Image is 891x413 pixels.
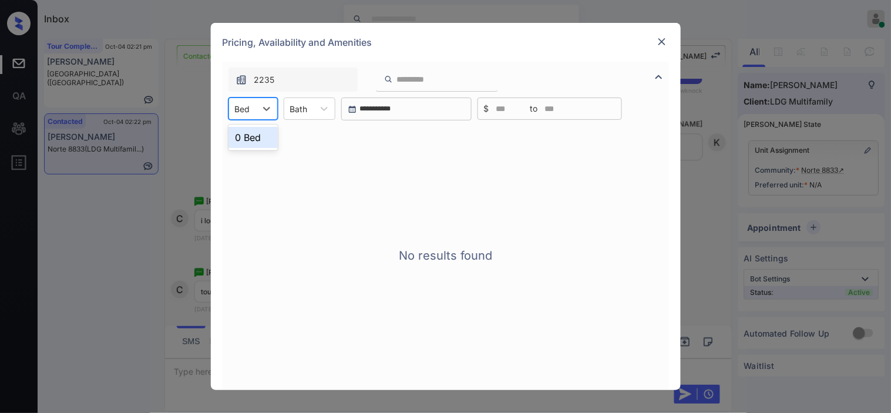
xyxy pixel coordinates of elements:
[484,102,489,115] span: $
[656,36,668,48] img: close
[530,102,538,115] span: to
[236,74,247,86] img: icon-zuma
[399,249,492,263] div: No results found
[254,73,275,86] span: 2235
[211,23,681,62] div: Pricing, Availability and Amenities
[228,127,278,148] div: 0 Bed
[652,70,666,84] img: icon-zuma
[384,74,393,85] img: icon-zuma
